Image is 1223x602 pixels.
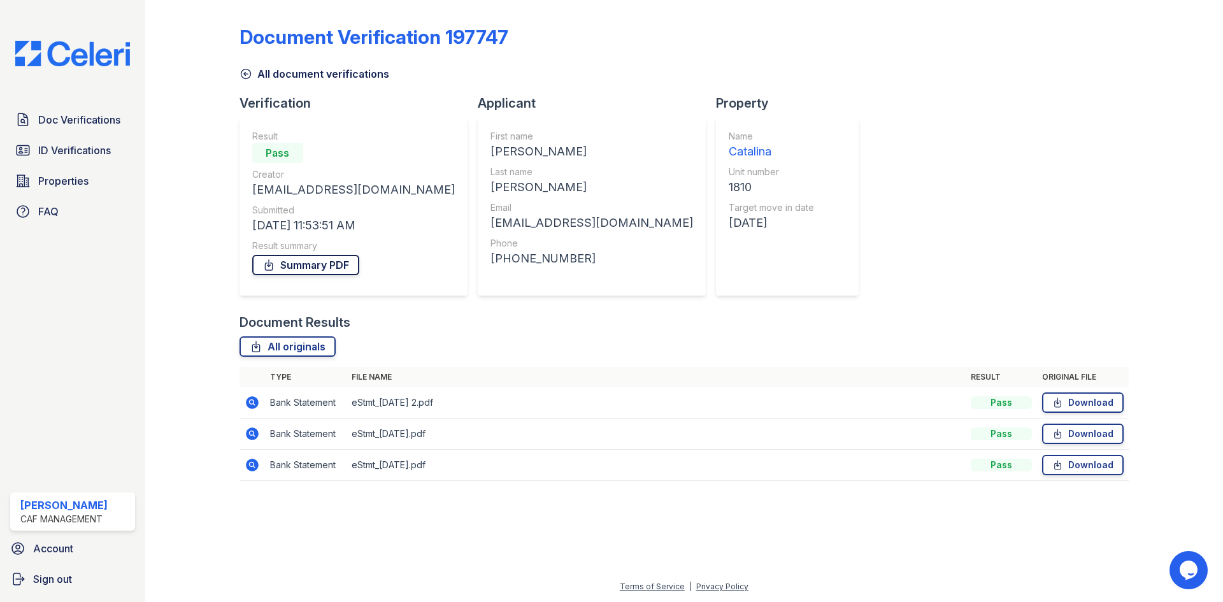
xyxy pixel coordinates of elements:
[490,250,693,268] div: [PHONE_NUMBER]
[265,419,347,450] td: Bank Statement
[33,571,72,587] span: Sign out
[620,582,685,591] a: Terms of Service
[20,513,108,526] div: CAF Management
[729,201,814,214] div: Target move in date
[729,214,814,232] div: [DATE]
[252,240,455,252] div: Result summary
[490,201,693,214] div: Email
[689,582,692,591] div: |
[240,66,389,82] a: All document verifications
[38,173,89,189] span: Properties
[696,582,748,591] a: Privacy Policy
[38,112,120,127] span: Doc Verifications
[33,541,73,556] span: Account
[729,143,814,161] div: Catalina
[971,396,1032,409] div: Pass
[490,237,693,250] div: Phone
[252,181,455,199] div: [EMAIL_ADDRESS][DOMAIN_NAME]
[5,566,140,592] a: Sign out
[252,204,455,217] div: Submitted
[966,367,1037,387] th: Result
[252,217,455,234] div: [DATE] 11:53:51 AM
[240,336,336,357] a: All originals
[490,130,693,143] div: First name
[10,168,135,194] a: Properties
[252,255,359,275] a: Summary PDF
[10,199,135,224] a: FAQ
[1169,551,1210,589] iframe: chat widget
[971,459,1032,471] div: Pass
[5,41,140,66] img: CE_Logo_Blue-a8612792a0a2168367f1c8372b55b34899dd931a85d93a1a3d3e32e68fde9ad4.png
[490,166,693,178] div: Last name
[265,367,347,387] th: Type
[729,178,814,196] div: 1810
[252,143,303,163] div: Pass
[38,143,111,158] span: ID Verifications
[490,143,693,161] div: [PERSON_NAME]
[38,204,59,219] span: FAQ
[971,427,1032,440] div: Pass
[10,138,135,163] a: ID Verifications
[10,107,135,133] a: Doc Verifications
[347,419,966,450] td: eStmt_[DATE].pdf
[240,313,350,331] div: Document Results
[1042,424,1124,444] a: Download
[490,214,693,232] div: [EMAIL_ADDRESS][DOMAIN_NAME]
[1042,392,1124,413] a: Download
[5,536,140,561] a: Account
[347,450,966,481] td: eStmt_[DATE].pdf
[240,25,508,48] div: Document Verification 197747
[240,94,478,112] div: Verification
[729,130,814,143] div: Name
[347,367,966,387] th: File name
[1042,455,1124,475] a: Download
[478,94,716,112] div: Applicant
[1037,367,1129,387] th: Original file
[265,450,347,481] td: Bank Statement
[20,498,108,513] div: [PERSON_NAME]
[347,387,966,419] td: eStmt_[DATE] 2.pdf
[729,166,814,178] div: Unit number
[490,178,693,196] div: [PERSON_NAME]
[265,387,347,419] td: Bank Statement
[716,94,869,112] div: Property
[252,168,455,181] div: Creator
[729,130,814,161] a: Name Catalina
[252,130,455,143] div: Result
